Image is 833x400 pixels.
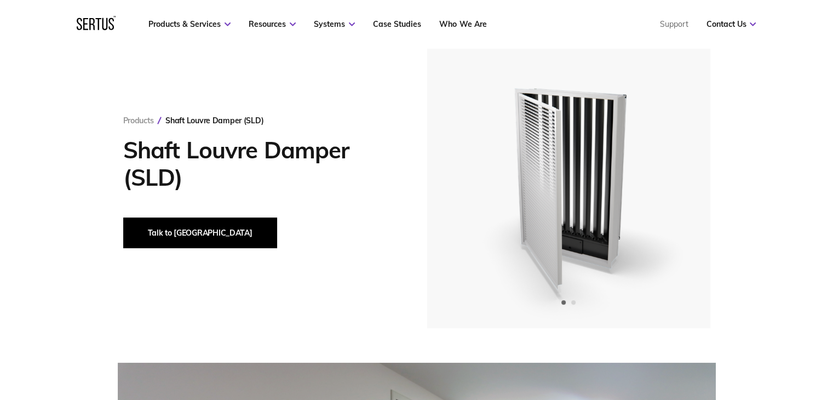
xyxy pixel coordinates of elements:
a: Systems [314,19,355,29]
a: Products [123,116,154,125]
a: Support [659,19,688,29]
a: Contact Us [706,19,756,29]
a: Resources [249,19,296,29]
a: Case Studies [373,19,421,29]
button: Talk to [GEOGRAPHIC_DATA] [123,218,277,248]
iframe: Chat Widget [636,273,833,400]
a: Who We Are [439,19,486,29]
h1: Shaft Louvre Damper (SLD) [123,136,394,191]
span: Go to slide 2 [571,300,576,305]
a: Products & Services [148,19,231,29]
